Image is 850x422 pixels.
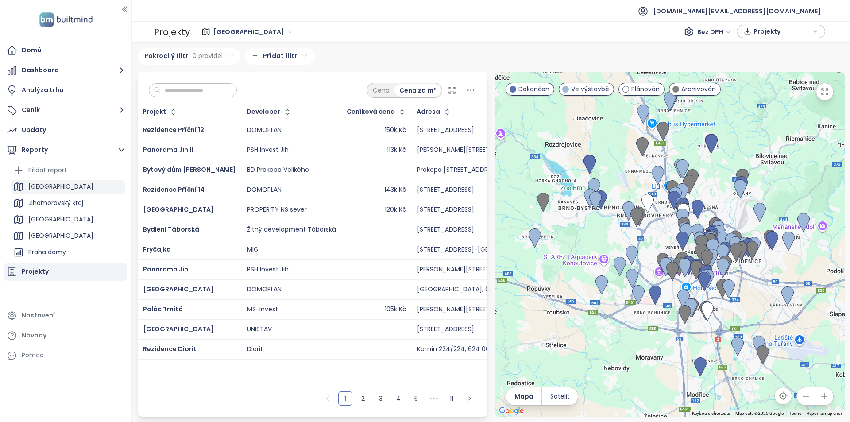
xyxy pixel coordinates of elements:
[193,51,223,61] span: 0 pravidel
[247,306,278,314] div: MS-Invest
[11,196,125,210] div: Jihomoravský kraj
[387,146,406,154] div: 113k Kč
[321,391,335,406] button: left
[384,186,406,194] div: 143k Kč
[22,124,46,136] div: Updaty
[22,350,44,361] div: Pomoc
[11,245,125,259] div: Praha domy
[368,84,394,97] div: Cena
[4,347,127,364] div: Pomoc
[417,126,474,134] div: [STREET_ADDRESS]
[394,84,441,97] div: Cena za m²
[417,286,710,294] div: [GEOGRAPHIC_DATA], 628 00 [GEOGRAPHIC_DATA]-[GEOGRAPHIC_DATA], [GEOGRAPHIC_DATA]
[143,225,199,234] span: Bydlení Táborská
[742,25,820,38] div: button
[347,109,395,115] div: Ceníková cena
[385,126,406,134] div: 150k Kč
[143,345,197,353] a: Rezidence Diorit
[22,45,41,56] div: Domů
[247,146,289,154] div: PSH Invest Jih
[631,84,660,94] span: Plánován
[28,247,66,258] div: Praha domy
[321,391,335,406] li: Předchozí strana
[410,392,423,405] a: 5
[497,405,526,417] img: Google
[339,392,352,405] a: 1
[4,121,127,139] a: Updaty
[518,84,549,94] span: Dokončen
[143,245,171,254] a: Fryčajka
[213,25,292,39] span: Praha
[143,305,183,314] a: Palác Trnitá
[789,411,801,416] a: Terms (opens in new tab)
[427,391,441,406] li: Následujících 5 stran
[417,109,440,115] div: Adresa
[143,109,166,115] div: Projekt
[143,285,214,294] a: [GEOGRAPHIC_DATA]
[4,327,127,345] a: Návody
[391,391,406,406] li: 4
[753,25,811,38] span: Projekty
[143,265,188,274] a: Panorama Jih
[392,392,405,405] a: 4
[417,306,523,314] div: [PERSON_NAME][STREET_ADDRESS]
[28,165,67,176] div: Přidat report
[571,84,609,94] span: Ve výstavbě
[417,186,474,194] div: [STREET_ADDRESS]
[11,180,125,194] div: [GEOGRAPHIC_DATA]
[445,392,458,405] a: 11
[542,387,578,405] button: Satelit
[247,266,289,274] div: PSH Invest Jih
[143,125,204,134] a: Rezidence Příční 12
[338,391,352,406] li: 1
[462,391,476,406] li: Následující strana
[143,185,205,194] a: Rezidence Příční 14
[325,396,330,401] span: left
[417,206,474,214] div: [STREET_ADDRESS]
[22,330,46,341] div: Návody
[417,146,523,154] div: [PERSON_NAME][STREET_ADDRESS]
[417,345,693,353] div: Komín 224/224, 624 00 [GEOGRAPHIC_DATA]-[GEOGRAPHIC_DATA], [GEOGRAPHIC_DATA]
[11,229,125,243] div: [GEOGRAPHIC_DATA]
[247,246,259,254] div: MIG
[374,391,388,406] li: 3
[143,165,236,174] a: Bytový dům [PERSON_NAME]
[417,166,501,174] div: Prokopa [STREET_ADDRESS]
[28,197,83,209] div: Jihomoravský kraj
[4,307,127,325] a: Nastavení
[417,266,523,274] div: [PERSON_NAME][STREET_ADDRESS]
[681,84,716,94] span: Archivován
[356,392,370,405] a: 2
[4,62,127,79] button: Dashboard
[37,11,95,29] img: logo
[11,213,125,227] div: [GEOGRAPHIC_DATA]
[247,109,280,115] div: Developer
[28,181,93,192] div: [GEOGRAPHIC_DATA]
[409,391,423,406] li: 5
[735,411,784,416] span: Map data ©2025 Google
[143,145,193,154] a: Panorama Jih II
[247,126,282,134] div: DOMOPLAN
[692,410,730,417] button: Keyboard shortcuts
[247,286,282,294] div: DOMOPLAN
[143,325,214,333] a: [GEOGRAPHIC_DATA]
[247,166,309,174] div: BD Prokopa Velikého
[374,392,387,405] a: 3
[417,325,474,333] div: [STREET_ADDRESS]
[28,230,93,241] div: [GEOGRAPHIC_DATA]
[22,310,55,321] div: Nastavení
[247,325,272,333] div: UNISTAV
[143,205,214,214] a: [GEOGRAPHIC_DATA]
